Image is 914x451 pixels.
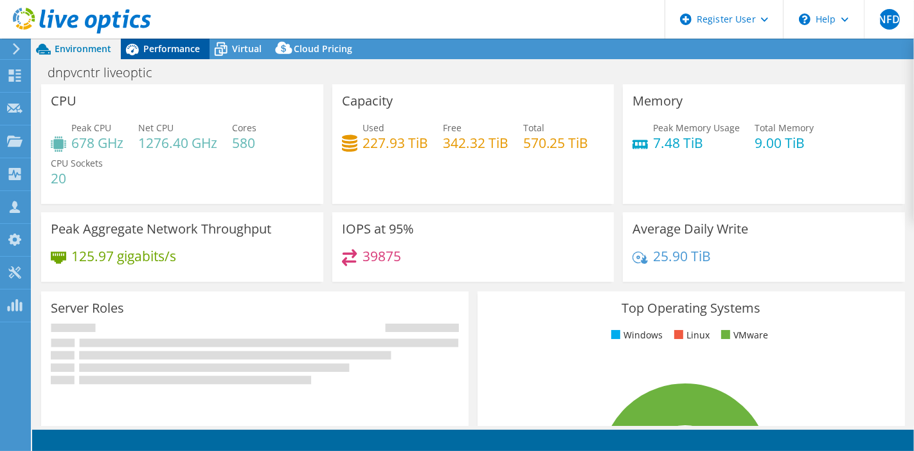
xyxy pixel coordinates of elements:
[71,122,111,134] span: Peak CPU
[632,222,748,236] h3: Average Daily Write
[671,328,710,342] li: Linux
[653,122,740,134] span: Peak Memory Usage
[42,66,172,80] h1: dnpvcntr liveoptic
[363,249,401,263] h4: 39875
[523,122,544,134] span: Total
[443,136,508,150] h4: 342.32 TiB
[608,328,663,342] li: Windows
[51,94,76,108] h3: CPU
[55,42,111,55] span: Environment
[653,136,740,150] h4: 7.48 TiB
[718,328,768,342] li: VMware
[138,136,217,150] h4: 1276.40 GHz
[755,136,814,150] h4: 9.00 TiB
[363,122,384,134] span: Used
[653,249,711,263] h4: 25.90 TiB
[51,301,124,315] h3: Server Roles
[879,9,900,30] span: NFD
[71,136,123,150] h4: 678 GHz
[51,171,103,185] h4: 20
[71,249,176,263] h4: 125.97 gigabits/s
[51,222,271,236] h3: Peak Aggregate Network Throughput
[232,136,256,150] h4: 580
[342,94,393,108] h3: Capacity
[232,42,262,55] span: Virtual
[487,301,895,315] h3: Top Operating Systems
[232,122,256,134] span: Cores
[632,94,683,108] h3: Memory
[294,42,352,55] span: Cloud Pricing
[51,157,103,169] span: CPU Sockets
[138,122,174,134] span: Net CPU
[523,136,589,150] h4: 570.25 TiB
[799,14,811,25] svg: \n
[143,42,200,55] span: Performance
[755,122,814,134] span: Total Memory
[342,222,414,236] h3: IOPS at 95%
[363,136,428,150] h4: 227.93 TiB
[443,122,461,134] span: Free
